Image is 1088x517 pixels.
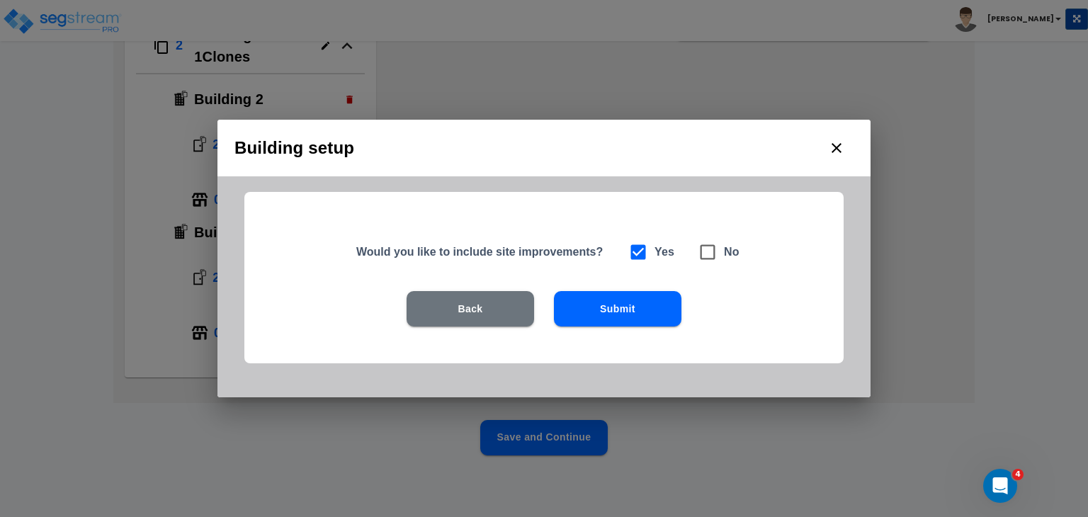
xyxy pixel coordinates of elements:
[554,291,681,326] button: Submit
[356,244,611,259] h5: Would you like to include site improvements?
[820,131,854,165] button: close
[217,120,871,176] h2: Building setup
[1012,469,1024,480] span: 4
[724,242,739,262] h6: No
[983,469,1017,503] iframe: Intercom live chat
[407,291,534,326] button: Back
[654,242,674,262] h6: Yes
